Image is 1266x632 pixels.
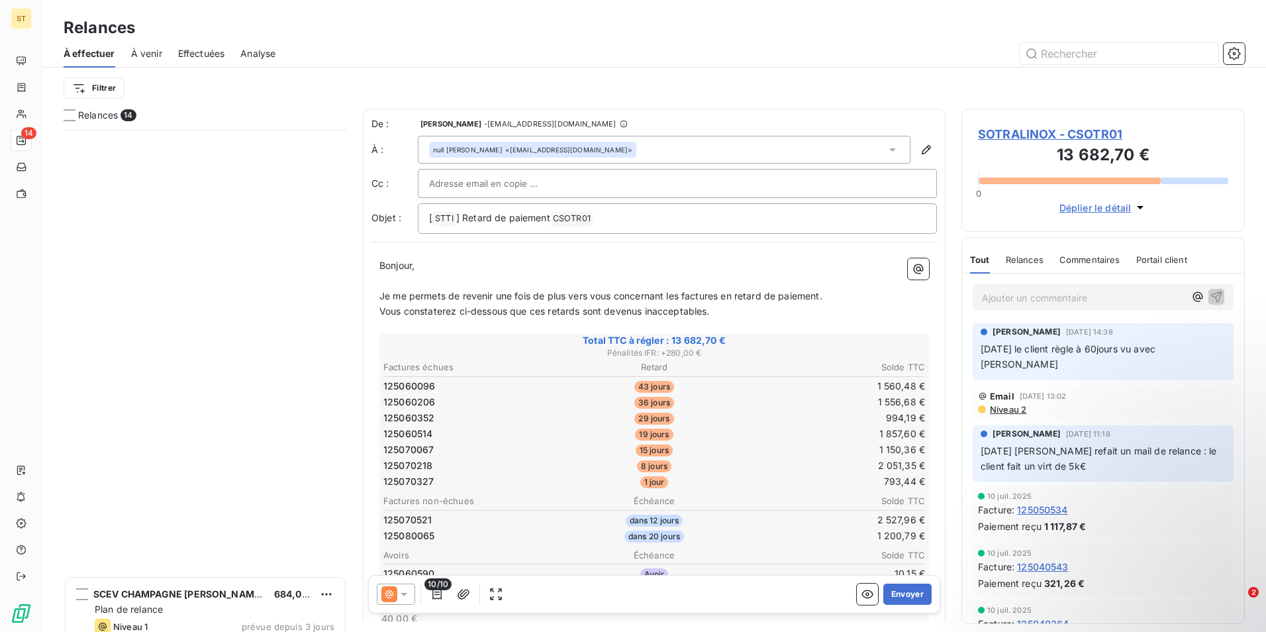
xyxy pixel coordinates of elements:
span: Email [990,391,1014,401]
td: 1 556,68 € [746,395,926,409]
span: Je me permets de revenir une fois de plus vers vous concernant les factures en retard de paiement. [379,290,822,301]
td: 793,44 € [746,474,926,489]
img: Logo LeanPay [11,603,32,624]
span: Déplier le détail [1059,201,1132,215]
span: Pénalités IFR : + 280,00 € [381,347,927,359]
td: 125060590 [383,566,563,581]
th: Solde TTC [746,549,926,562]
span: null [PERSON_NAME] [433,145,503,154]
button: Envoyer [883,584,932,605]
input: Rechercher [1020,43,1218,64]
span: 29 jours [634,413,673,425]
label: Cc : [371,177,418,190]
th: Solde TTC [746,494,926,508]
a: 14 [11,130,31,151]
span: CSOTR01 [551,211,593,227]
span: Facture : [978,560,1014,574]
td: 2 051,35 € [746,458,926,473]
span: Vous constaterez ci-dessous que ces retards sont devenus inacceptables. [379,305,710,317]
span: 10 juil. 2025 [987,606,1032,614]
td: 10,15 € [746,566,926,581]
span: 125060514 [383,427,432,441]
span: 0 [976,188,981,199]
span: [PERSON_NAME] [993,428,1061,440]
span: 684,00 € [274,588,316,600]
span: Relances [78,109,118,122]
span: De : [371,117,418,131]
span: [PERSON_NAME] [420,120,481,128]
div: <[EMAIL_ADDRESS][DOMAIN_NAME]> [433,145,632,154]
span: 125070218 [383,459,432,472]
span: 19 jours [635,429,673,441]
span: 36 jours [634,397,674,409]
span: Facture : [978,617,1014,631]
td: 1 560,48 € [746,379,926,394]
span: Effectuées [178,47,225,60]
span: SOTRALINOX - CSOTR01 [978,125,1228,143]
span: dans 20 jours [624,531,684,543]
button: Filtrer [64,78,124,99]
span: 2 [1248,587,1259,598]
span: Niveau 2 [989,404,1026,415]
button: Déplier le détail [1055,200,1151,215]
span: STTI [433,211,456,227]
span: SCEV CHAMPAGNE [PERSON_NAME] ET [93,588,278,600]
th: Échéance [564,549,744,562]
span: 125070327 [383,475,434,488]
span: Paiement reçu [978,576,1042,590]
span: 10 juil. 2025 [987,492,1032,500]
span: [DATE] 14:38 [1066,328,1113,336]
span: 14 [121,109,136,121]
span: 125070067 [383,443,434,456]
span: dans 12 jours [626,515,683,527]
th: Avoirs [383,549,563,562]
span: Facture : [978,503,1014,517]
span: 125060206 [383,395,435,409]
span: Commentaires [1059,254,1120,265]
td: 994,19 € [746,411,926,425]
input: Adresse email en copie ... [429,174,571,193]
span: Objet : [371,212,401,223]
td: 1 150,36 € [746,443,926,457]
th: Retard [564,360,744,374]
span: Avoir [640,568,669,580]
span: - [EMAIL_ADDRESS][DOMAIN_NAME] [484,120,616,128]
span: [DATE] le client règle à 60jours vu avec [PERSON_NAME] [981,343,1158,370]
span: 8 jours [637,460,671,472]
p: 40,00 € [381,612,763,625]
iframe: Intercom live chat [1221,587,1253,619]
span: Analyse [240,47,275,60]
div: grid [64,130,347,632]
td: 125080065 [383,529,563,543]
span: Portail client [1136,254,1187,265]
span: 125060352 [383,411,434,425]
span: 125060096 [383,380,435,393]
span: 15 jours [636,445,673,456]
span: 14 [21,127,36,139]
span: Total TTC à régler : 13 682,70 € [381,334,927,347]
th: Factures non-échues [383,494,563,508]
span: [DATE] 11:18 [1066,430,1110,438]
span: Tout [970,254,990,265]
span: 43 jours [634,381,674,393]
span: ] Retard de paiement [456,212,550,223]
span: À venir [131,47,162,60]
span: [PERSON_NAME] [993,326,1061,338]
span: [ [429,212,432,223]
th: Échéance [564,494,744,508]
label: À : [371,143,418,156]
span: 1 jour [640,476,669,488]
span: 10/10 [424,578,452,590]
td: 125070521 [383,513,563,527]
span: [DATE] 13:02 [1020,392,1067,400]
span: 125040364 [1017,617,1069,631]
span: Niveau 1 [113,621,148,632]
td: 1 200,79 € [746,529,926,543]
th: Solde TTC [746,360,926,374]
span: Paiement reçu [978,519,1042,533]
span: Plan de relance [95,604,163,615]
span: À effectuer [64,47,115,60]
span: [DATE] [PERSON_NAME] refait un mail de relance : le client fait un virt de 5k€ [981,445,1220,472]
span: Relances [1006,254,1044,265]
td: 1 857,60 € [746,427,926,441]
